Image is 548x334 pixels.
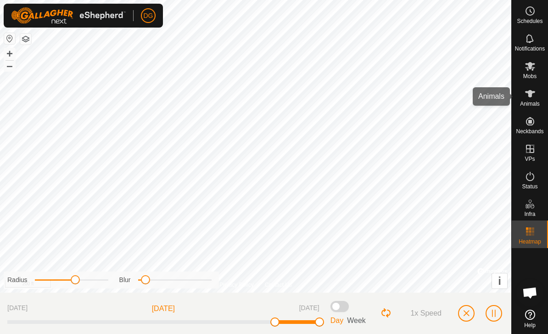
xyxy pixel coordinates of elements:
[525,156,535,162] span: VPs
[4,60,15,71] button: –
[519,239,541,244] span: Heatmap
[299,303,319,314] span: [DATE]
[492,273,507,289] button: i
[144,11,153,21] span: DG
[7,303,28,314] span: [DATE]
[4,33,15,44] button: Reset Map
[4,48,15,59] button: +
[119,275,131,285] label: Blur
[524,211,535,217] span: Infra
[265,281,292,289] a: Contact Us
[516,279,544,306] div: Open chat
[219,281,254,289] a: Privacy Policy
[380,307,392,319] button: Loop Button
[515,46,545,51] span: Notifications
[516,129,543,134] span: Neckbands
[512,306,548,332] a: Help
[347,317,366,324] span: Week
[410,309,442,317] span: 1x Speed
[20,34,31,45] button: Map Layers
[523,74,537,79] span: Mobs
[524,323,536,328] span: Help
[522,184,537,189] span: Status
[399,306,449,321] button: Speed Button
[11,7,126,24] img: Gallagher Logo
[7,275,28,285] label: Radius
[498,275,501,287] span: i
[520,101,540,107] span: Animals
[517,18,542,24] span: Schedules
[152,303,175,314] span: [DATE]
[330,317,343,324] span: Day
